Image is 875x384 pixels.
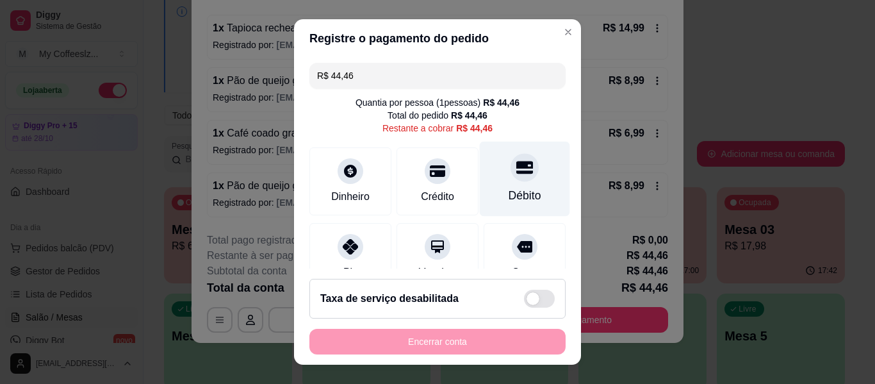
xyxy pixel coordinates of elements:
[456,122,493,135] div: R$ 44,46
[382,122,493,135] div: Restante a cobrar
[421,189,454,205] div: Crédito
[331,189,370,205] div: Dinheiro
[451,109,487,122] div: R$ 44,46
[512,265,537,280] div: Outro
[356,96,519,109] div: Quantia por pessoa ( 1 pessoas)
[343,265,357,280] div: Pix
[388,109,487,122] div: Total do pedido
[483,96,519,109] div: R$ 44,46
[509,187,541,204] div: Débito
[317,63,558,88] input: Ex.: hambúrguer de cordeiro
[320,291,459,306] h2: Taxa de serviço desabilitada
[558,22,578,42] button: Close
[419,265,457,280] div: Voucher
[294,19,581,58] header: Registre o pagamento do pedido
